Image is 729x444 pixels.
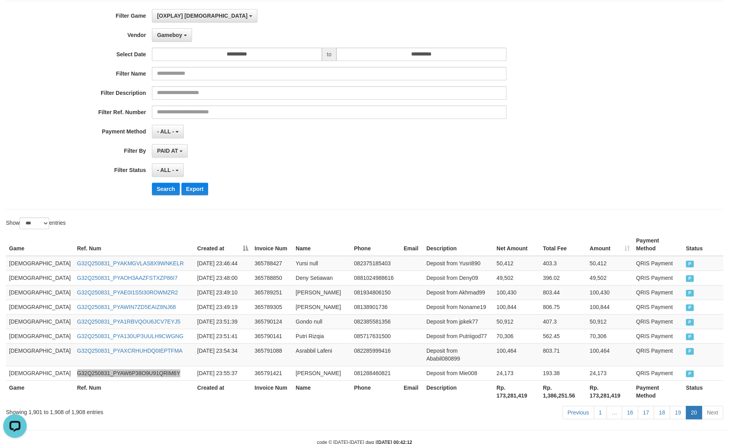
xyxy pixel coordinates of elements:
[251,366,293,380] td: 365791421
[701,406,723,419] a: Next
[633,256,683,271] td: QRIS Payment
[322,48,337,61] span: to
[633,270,683,285] td: QRIS Payment
[423,285,493,300] td: Deposit from Akhmad99
[540,380,587,403] th: Rp. 1,386,251.56
[633,300,683,314] td: QRIS Payment
[633,343,683,366] td: QRIS Payment
[351,366,400,380] td: 081288460821
[77,260,184,266] a: G32Q250831_PYAKMGVLAS8X9WNKELR
[292,256,351,271] td: Yursi null
[152,9,257,22] button: [OXPLAY] [DEMOGRAPHIC_DATA]
[292,380,351,403] th: Name
[653,406,670,419] a: 18
[540,270,587,285] td: 396.02
[423,233,493,256] th: Description
[77,289,178,296] a: G32Q250831_PYAE0I1S5I30ROWMZR2
[493,343,540,366] td: 100,464
[251,233,293,256] th: Invoice Num
[152,125,184,138] button: - ALL -
[423,300,493,314] td: Deposit from Noname19
[586,314,633,329] td: 50,912
[586,233,633,256] th: Amount: activate to sort column ascending
[423,314,493,329] td: Deposit from jpkek77
[686,261,694,267] span: PAID
[423,380,493,403] th: Description
[6,329,74,343] td: [DEMOGRAPHIC_DATA]
[251,314,293,329] td: 365790124
[351,343,400,366] td: 082285999416
[493,300,540,314] td: 100,844
[351,270,400,285] td: 0881024988616
[351,314,400,329] td: 082385581356
[683,233,723,256] th: Status
[194,343,251,366] td: [DATE] 23:54:34
[351,233,400,256] th: Phone
[686,290,694,296] span: PAID
[540,343,587,366] td: 803.71
[540,329,587,343] td: 562.45
[638,406,654,419] a: 17
[251,300,293,314] td: 365789305
[493,270,540,285] td: 49,502
[622,406,638,419] a: 16
[251,329,293,343] td: 365790141
[351,300,400,314] td: 08138901736
[157,167,174,173] span: - ALL -
[194,256,251,271] td: [DATE] 23:46:44
[586,300,633,314] td: 100,844
[586,380,633,403] th: Rp. 173,281,419
[6,270,74,285] td: [DEMOGRAPHIC_DATA]
[586,366,633,380] td: 24,173
[423,256,493,271] td: Deposit from Yusri890
[633,285,683,300] td: QRIS Payment
[6,343,74,366] td: [DEMOGRAPHIC_DATA]
[77,348,183,354] a: G32Q250831_PYAXCRHUHDQ0IEPTFMA
[292,329,351,343] td: Putri Rizqia
[194,233,251,256] th: Created at: activate to sort column descending
[194,380,251,403] th: Created at
[633,380,683,403] th: Payment Method
[540,256,587,271] td: 403.3
[3,3,27,27] button: Open LiveChat chat widget
[351,380,400,403] th: Phone
[686,333,694,340] span: PAID
[686,319,694,326] span: PAID
[633,329,683,343] td: QRIS Payment
[493,329,540,343] td: 70,306
[6,217,66,229] label: Show entries
[292,285,351,300] td: [PERSON_NAME]
[77,333,184,339] a: G32Q250831_PYA130UP3UULH9CWGNG
[251,285,293,300] td: 365789251
[251,343,293,366] td: 365791088
[152,144,188,157] button: PAID AT
[594,406,607,419] a: 1
[152,28,192,42] button: Gameboy
[292,300,351,314] td: [PERSON_NAME]
[586,256,633,271] td: 50,412
[157,128,174,135] span: - ALL -
[540,285,587,300] td: 803.44
[686,304,694,311] span: PAID
[194,270,251,285] td: [DATE] 23:48:00
[6,366,74,380] td: [DEMOGRAPHIC_DATA]
[20,217,49,229] select: Showentries
[292,366,351,380] td: [PERSON_NAME]
[493,256,540,271] td: 50,412
[6,300,74,314] td: [DEMOGRAPHIC_DATA]
[157,13,247,19] span: [OXPLAY] [DEMOGRAPHIC_DATA]
[292,343,351,366] td: Asrabbil Lafeni
[77,318,181,325] a: G32Q250831_PYA1RBVQOU6JCV7EYJ5
[351,256,400,271] td: 082375185403
[540,300,587,314] td: 806.75
[292,233,351,256] th: Name
[351,285,400,300] td: 081934806150
[77,304,176,310] a: G32Q250831_PYAWIN7ZD5EAIZ8NJ68
[6,314,74,329] td: [DEMOGRAPHIC_DATA]
[423,343,493,366] td: Deposit from Ababil080899
[292,270,351,285] td: Deny Setiawan
[251,256,293,271] td: 365788427
[493,285,540,300] td: 100,430
[400,233,423,256] th: Email
[6,405,298,416] div: Showing 1,901 to 1,908 of 1,908 entries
